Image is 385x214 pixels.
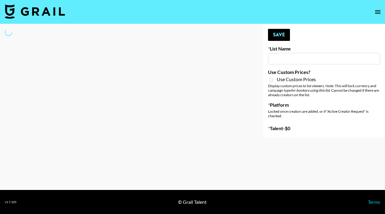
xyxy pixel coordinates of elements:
img: Grail Talent [5,4,65,19]
div: v 1.7.105 [5,200,17,204]
span: Use Custom Prices [277,76,316,82]
label: List Name [268,46,380,52]
label: Platform [268,102,380,108]
label: Talent - $ 0 [268,125,380,131]
label: Use Custom Prices? [268,69,380,75]
button: open drawer [372,6,384,18]
em: for bookers using this list [291,88,330,93]
div: Locked once creators are added, or if "Active Creator Request" is checked. [268,109,380,118]
button: Save [268,29,290,41]
div: Display custom prices to list viewers. Note: This will lock currency and campaign type . Cannot b... [268,84,380,97]
a: Terms [368,199,380,205]
div: © Grail Talent [178,199,207,205]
